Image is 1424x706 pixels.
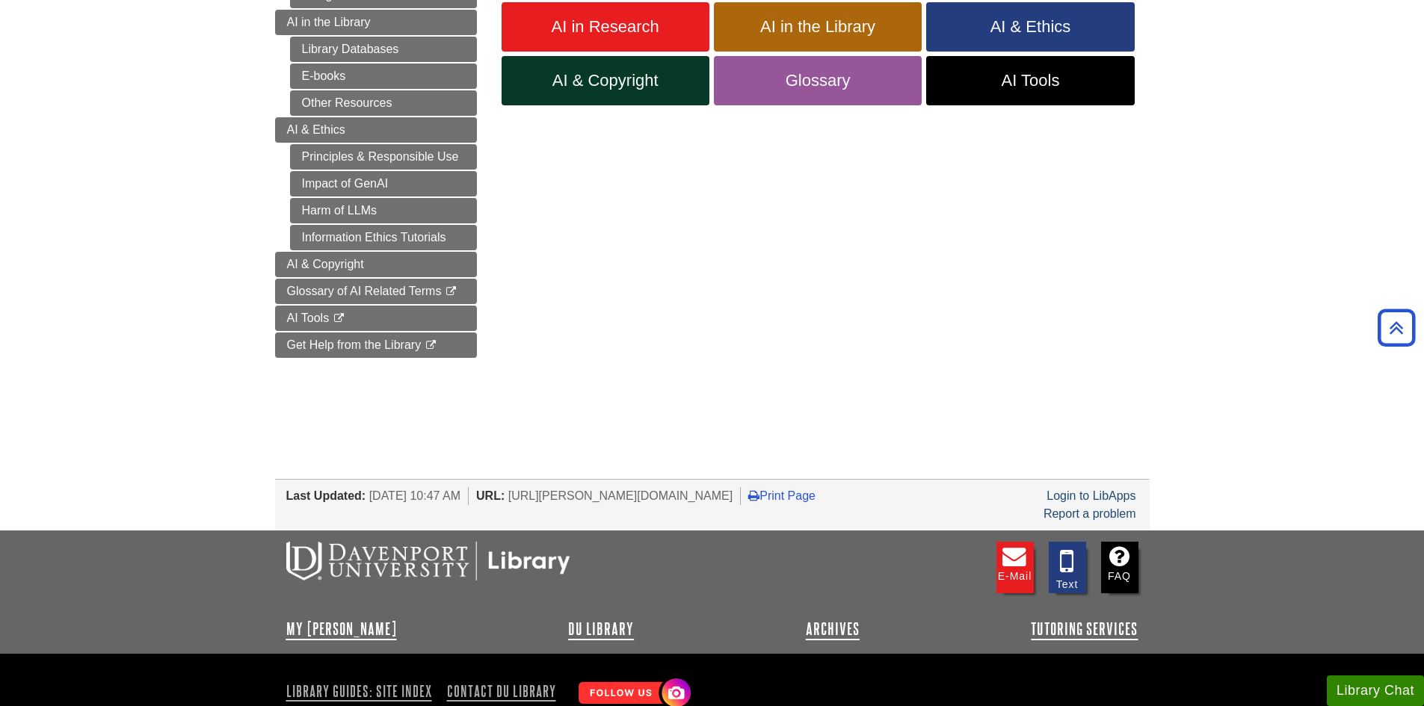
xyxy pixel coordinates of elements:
[1372,318,1420,338] a: Back to Top
[748,489,759,501] i: Print Page
[286,678,438,704] a: Library Guides: Site Index
[275,252,477,277] a: AI & Copyright
[926,56,1134,105] a: AI Tools
[290,37,477,62] a: Library Databases
[937,71,1123,90] span: AI Tools
[1031,620,1138,638] a: Tutoring Services
[508,489,733,502] span: [URL][PERSON_NAME][DOMAIN_NAME]
[333,314,345,323] i: This link opens in a new window
[275,10,477,35] a: AI in the Library
[1044,507,1136,520] a: Report a problem
[287,123,345,136] span: AI & Ethics
[1047,489,1135,502] a: Login to LibApps
[290,90,477,116] a: Other Resources
[287,258,364,270] span: AI & Copyright
[290,144,477,170] a: Principles & Responsible Use
[937,17,1123,37] span: AI & Ethics
[287,16,371,28] span: AI in the Library
[714,56,922,105] a: Glossary
[287,285,442,297] span: Glossary of AI Related Terms
[926,2,1134,52] a: AI & Ethics
[1101,542,1138,593] a: FAQ
[568,620,634,638] a: DU Library
[369,489,460,502] span: [DATE] 10:47 AM
[290,225,477,250] a: Information Ethics Tutorials
[445,287,457,297] i: This link opens in a new window
[275,279,477,304] a: Glossary of AI Related Terms
[996,542,1034,593] a: E-mail
[290,198,477,223] a: Harm of LLMs
[725,17,910,37] span: AI in the Library
[286,542,570,580] img: DU Libraries
[287,338,422,351] span: Get Help from the Library
[287,312,330,324] span: AI Tools
[1327,675,1424,706] button: Library Chat
[714,2,922,52] a: AI in the Library
[513,17,698,37] span: AI in Research
[275,117,477,143] a: AI & Ethics
[286,620,397,638] a: My [PERSON_NAME]
[290,64,477,89] a: E-books
[275,332,477,358] a: Get Help from the Library
[502,2,709,52] a: AI in Research
[425,341,437,350] i: This link opens in a new window
[502,56,709,105] a: AI & Copyright
[748,489,816,502] a: Print Page
[441,678,562,704] a: Contact DU Library
[1049,542,1086,593] a: Text
[290,171,477,196] a: Impact of GenAI
[513,71,698,90] span: AI & Copyright
[806,620,860,638] a: Archives
[476,489,505,502] span: URL:
[275,306,477,331] a: AI Tools
[286,489,366,502] span: Last Updated:
[725,71,910,90] span: Glossary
